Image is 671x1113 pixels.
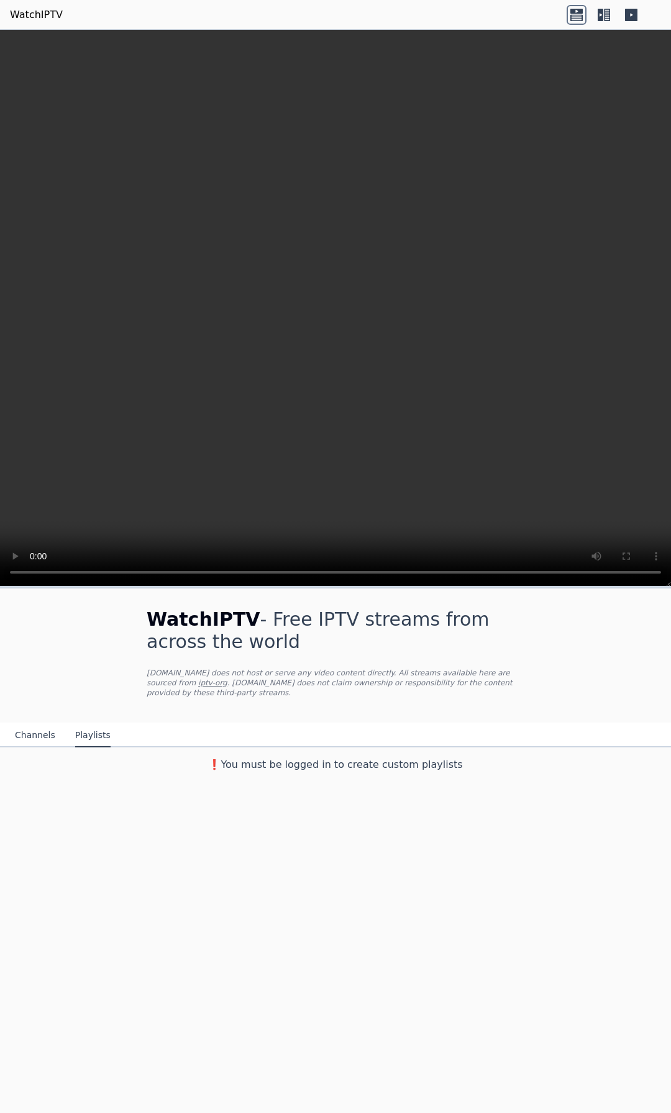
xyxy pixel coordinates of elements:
[127,757,544,772] h3: ❗️You must be logged in to create custom playlists
[147,608,524,653] h1: - Free IPTV streams from across the world
[147,608,260,630] span: WatchIPTV
[15,724,55,747] button: Channels
[10,7,63,22] a: WatchIPTV
[75,724,111,747] button: Playlists
[147,668,524,698] p: [DOMAIN_NAME] does not host or serve any video content directly. All streams available here are s...
[198,678,227,687] a: iptv-org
